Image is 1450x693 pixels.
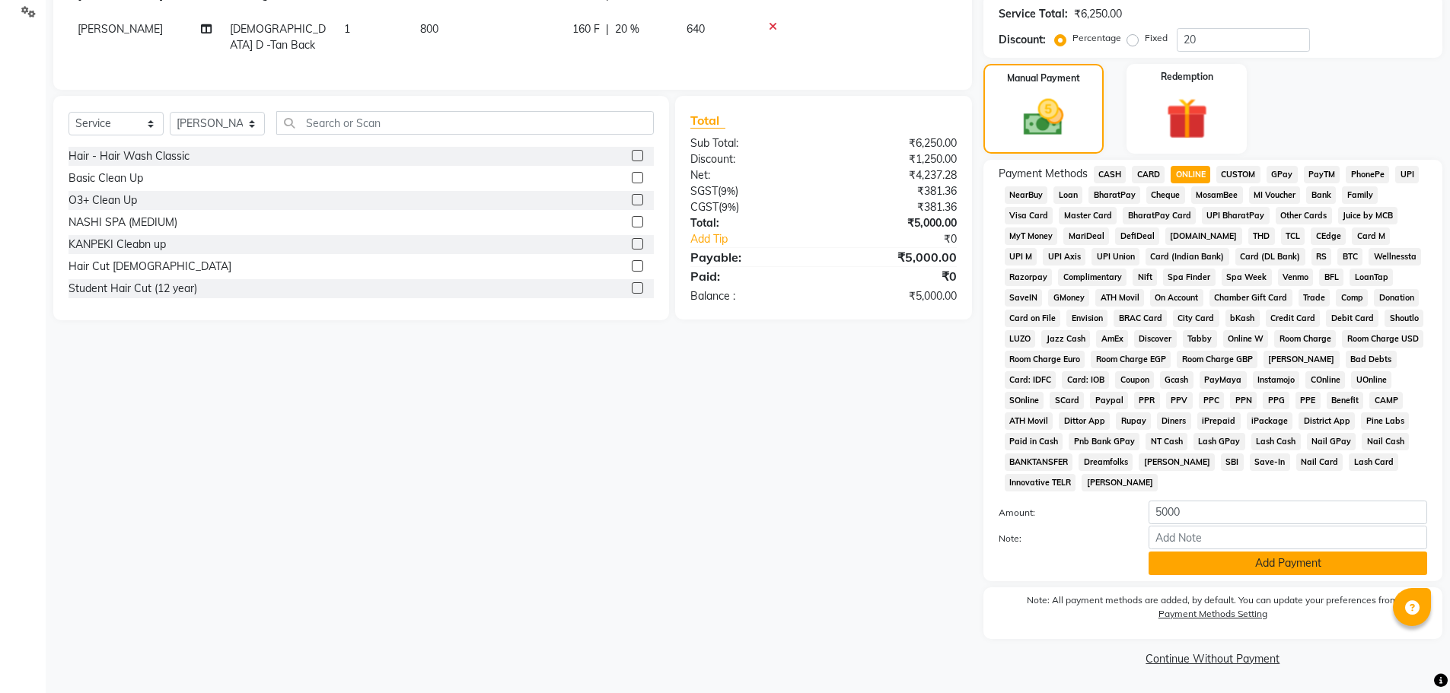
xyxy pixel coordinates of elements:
label: Note: All payment methods are added, by default. You can update your preferences from [999,593,1427,627]
span: BTC [1337,248,1362,265]
span: PPG [1263,392,1289,409]
div: ₹5,000.00 [824,248,968,266]
span: Card M [1352,227,1390,245]
span: BharatPay [1088,186,1140,204]
button: Add Payment [1149,552,1427,575]
span: CASH [1094,166,1127,183]
div: KANPEKI Cleabn up [69,237,166,253]
span: iPrepaid [1197,412,1241,430]
span: Lash Card [1349,453,1398,471]
span: 9% [722,201,736,213]
label: Fixed [1145,31,1168,45]
span: PPR [1134,392,1160,409]
span: Nail Cash [1362,433,1409,450]
span: Venmo [1278,269,1314,286]
span: SaveIN [1005,289,1043,307]
span: Coupon [1115,371,1154,389]
span: Other Cards [1276,207,1332,224]
span: PPV [1166,392,1193,409]
div: ₹6,250.00 [824,135,968,151]
span: Donation [1374,289,1419,307]
span: RS [1311,248,1332,265]
div: Student Hair Cut (12 year) [69,281,197,297]
span: CUSTOM [1216,166,1260,183]
span: Save-In [1250,453,1290,471]
span: NT Cash [1146,433,1187,450]
span: ATH Movil [1005,412,1053,430]
span: Wellnessta [1369,248,1421,265]
label: Redemption [1161,70,1213,84]
span: 800 [420,22,438,36]
label: Percentage [1072,31,1121,45]
span: District App [1299,412,1355,430]
div: ₹381.36 [824,199,968,215]
span: Nail Card [1296,453,1343,471]
div: Payable: [679,248,824,266]
span: | [606,21,609,37]
span: Room Charge USD [1342,330,1423,348]
span: Dittor App [1059,412,1110,430]
span: Credit Card [1266,310,1321,327]
span: PPE [1295,392,1321,409]
span: Paid in Cash [1005,433,1063,450]
span: GMoney [1048,289,1089,307]
span: SGST [690,184,718,198]
span: Bad Debts [1346,351,1397,368]
span: 640 [687,22,705,36]
div: Discount: [679,151,824,167]
div: ₹4,237.28 [824,167,968,183]
span: 160 F [572,21,600,37]
div: ( ) [679,183,824,199]
span: Visa Card [1005,207,1053,224]
span: MI Voucher [1249,186,1301,204]
span: [PERSON_NAME] [1264,351,1340,368]
input: Add Note [1149,526,1427,549]
span: UOnline [1351,371,1391,389]
span: [PERSON_NAME] [1082,474,1158,491]
span: Total [690,113,725,129]
span: Juice by MCB [1338,207,1398,224]
span: Instamojo [1253,371,1300,389]
div: NASHI SPA (MEDIUM) [69,215,177,230]
div: Total: [679,215,824,231]
span: Gcash [1160,371,1193,389]
span: UPI Axis [1043,248,1085,265]
span: Family [1342,186,1378,204]
div: ₹1,250.00 [824,151,968,167]
span: AmEx [1096,330,1128,348]
a: Continue Without Payment [986,651,1439,667]
div: Hair Cut [DEMOGRAPHIC_DATA] [69,259,231,275]
span: Dreamfolks [1079,453,1133,471]
img: _cash.svg [1011,94,1076,141]
span: iPackage [1247,412,1293,430]
span: 1 [344,22,350,36]
span: DefiDeal [1115,227,1159,245]
span: PPC [1199,392,1225,409]
div: Hair - Hair Wash Classic [69,148,190,164]
span: bKash [1225,310,1260,327]
div: ₹381.36 [824,183,968,199]
span: Debit Card [1326,310,1378,327]
span: Nail GPay [1307,433,1356,450]
label: Manual Payment [1007,72,1080,85]
span: CEdge [1311,227,1346,245]
div: O3+ Clean Up [69,192,137,208]
span: PPN [1230,392,1257,409]
span: PayTM [1304,166,1340,183]
span: CGST [690,200,719,214]
span: BANKTANSFER [1005,453,1073,471]
span: GPay [1267,166,1298,183]
span: Envision [1066,310,1107,327]
span: Complimentary [1058,269,1127,286]
span: Shoutlo [1385,310,1423,327]
span: Master Card [1059,207,1117,224]
span: ONLINE [1171,166,1210,183]
span: PhonePe [1346,166,1389,183]
span: UPI M [1005,248,1037,265]
div: Net: [679,167,824,183]
span: Room Charge Euro [1005,351,1085,368]
img: _gift.svg [1153,93,1221,145]
a: Add Tip [679,231,847,247]
div: ( ) [679,199,824,215]
div: Paid: [679,267,824,285]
